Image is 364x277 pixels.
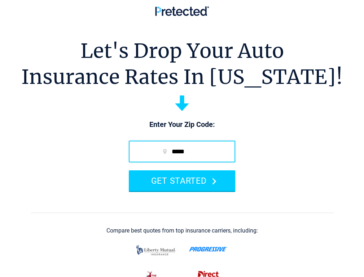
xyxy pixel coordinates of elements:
h1: Let's Drop Your Auto Insurance Rates In [US_STATE]! [21,38,343,90]
input: zip code [129,141,235,162]
img: progressive [189,247,228,252]
img: liberty [134,242,178,259]
p: Enter Your Zip Code: [122,120,242,130]
div: Compare best quotes from top insurance carriers, including: [106,227,258,234]
img: Pretected Logo [155,6,209,16]
button: GET STARTED [129,170,235,191]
